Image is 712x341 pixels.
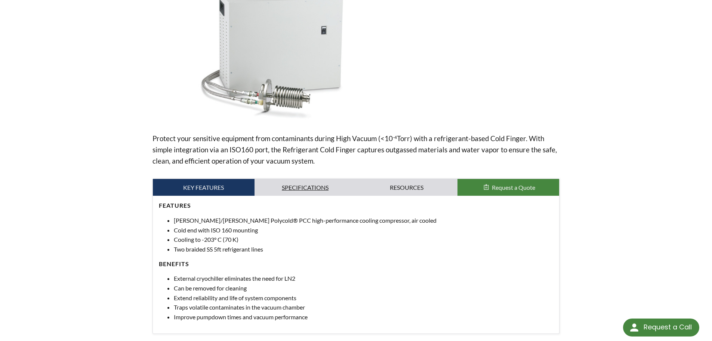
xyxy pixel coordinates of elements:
[644,319,692,336] div: Request a Call
[174,312,554,322] li: Improve pumpdown times and vacuum performance
[628,322,640,334] img: round button
[255,179,356,196] a: Specifications
[174,302,554,312] li: Traps volatile contaminates in the vacuum chamber
[159,202,554,210] h4: Features
[623,319,699,337] div: Request a Call
[393,134,397,140] sup: -4
[356,179,458,196] a: Resources
[159,260,554,268] h4: Benefits
[153,179,255,196] a: Key Features
[174,293,554,303] li: Extend reliability and life of system components
[174,225,554,235] li: Cold end with ISO 160 mounting
[152,133,560,167] p: Protect your sensitive equipment from contaminants during High Vacuum (<10 Torr) with a refrigera...
[174,274,554,283] li: External cryochiller eliminates the need for LN2
[174,244,554,254] li: Two braided SS 5ft refrigerant lines
[174,283,554,293] li: Can be removed for cleaning
[457,179,559,196] button: Request a Quote
[174,235,554,244] li: Cooling to -203° C (70 K)
[174,216,554,225] li: [PERSON_NAME]/[PERSON_NAME] Polycold® PCC high-performance cooling compressor, air cooled
[492,184,535,191] span: Request a Quote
